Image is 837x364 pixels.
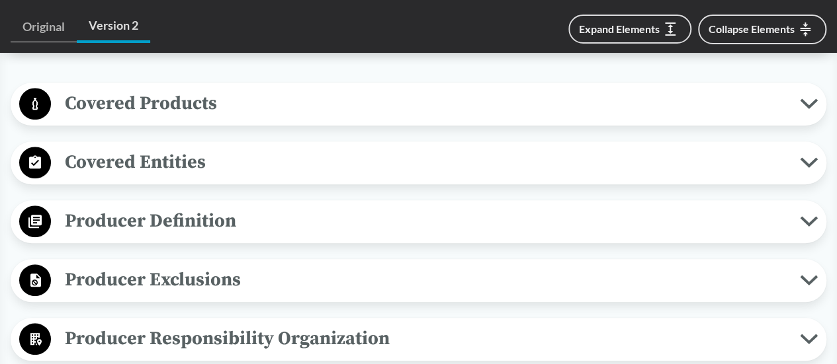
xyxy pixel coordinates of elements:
[77,11,150,43] a: Version 2
[15,146,822,180] button: Covered Entities
[15,87,822,121] button: Covered Products
[51,147,800,177] span: Covered Entities
[698,15,826,44] button: Collapse Elements
[51,206,800,236] span: Producer Definition
[15,205,822,238] button: Producer Definition
[15,264,822,297] button: Producer Exclusions
[15,322,822,356] button: Producer Responsibility Organization
[51,265,800,295] span: Producer Exclusions
[11,12,77,42] a: Original
[568,15,691,44] button: Expand Elements
[51,324,800,353] span: Producer Responsibility Organization
[51,89,800,118] span: Covered Products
